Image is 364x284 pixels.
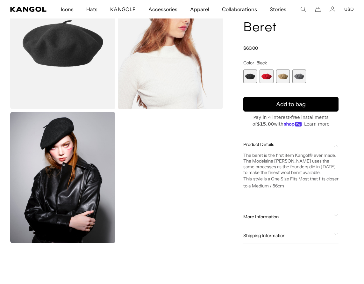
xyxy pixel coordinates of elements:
[344,6,354,12] button: USD
[276,69,290,83] label: Camel
[292,69,306,83] label: Dark Flannel
[243,69,257,83] div: 1 of 4
[330,6,335,12] a: Account
[276,100,306,109] span: Add to bag
[243,233,331,238] span: Shipping Information
[243,60,254,66] span: Color
[243,69,257,83] label: Black
[243,7,339,35] h1: Modelaine Beret
[10,7,47,12] a: Kangol
[292,69,306,83] div: 4 of 4
[243,45,258,51] span: $60.00
[260,69,273,83] label: Red
[243,97,339,112] button: Add to bag
[243,142,331,147] span: Product Details
[256,60,267,66] span: Black
[300,6,306,12] summary: Search here
[10,112,115,244] img: modelaine beret black
[260,69,273,83] div: 2 of 4
[243,175,339,189] p: This style is a One Size Fits Most that fits closer to a Medium / 56cm
[315,6,321,12] button: Cart
[243,214,331,220] span: More Information
[243,152,339,201] div: The beret is the first item Kangol® ever made. The Modelaine [PERSON_NAME] uses the same processe...
[276,69,290,83] div: 3 of 4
